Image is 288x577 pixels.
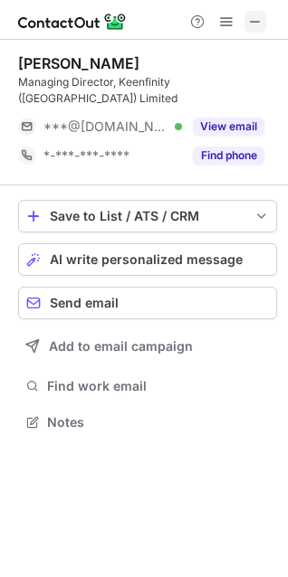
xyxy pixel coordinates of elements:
[18,11,127,33] img: ContactOut v5.3.10
[18,287,277,319] button: Send email
[50,252,243,267] span: AI write personalized message
[18,330,277,363] button: Add to email campaign
[43,118,168,135] span: ***@[DOMAIN_NAME]
[18,74,277,107] div: Managing Director, Keenfinity ([GEOGRAPHIC_DATA]) Limited
[49,339,193,354] span: Add to email campaign
[18,374,277,399] button: Find work email
[193,147,264,165] button: Reveal Button
[193,118,264,136] button: Reveal Button
[18,54,139,72] div: [PERSON_NAME]
[50,296,119,310] span: Send email
[18,200,277,232] button: save-profile-one-click
[18,243,277,276] button: AI write personalized message
[47,414,270,430] span: Notes
[47,378,270,394] span: Find work email
[18,410,277,435] button: Notes
[50,209,245,223] div: Save to List / ATS / CRM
